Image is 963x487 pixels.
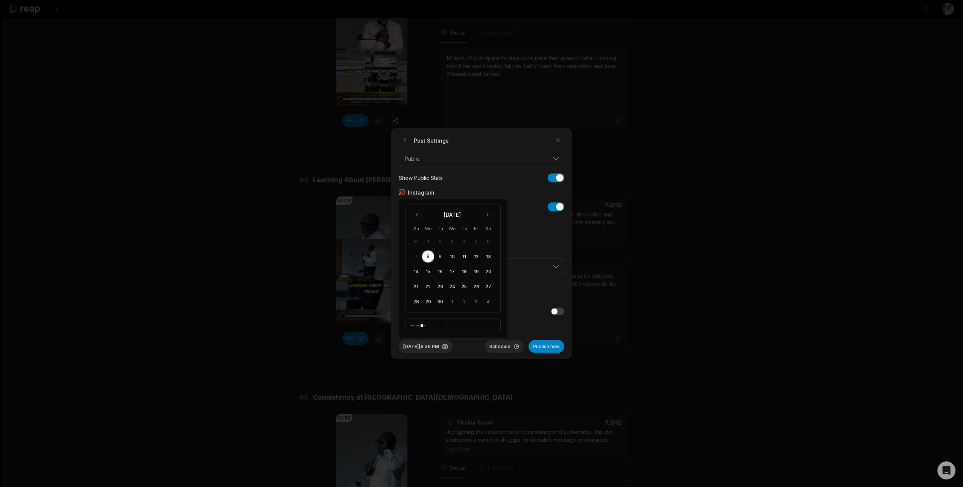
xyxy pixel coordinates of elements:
[470,225,482,233] th: Friday
[482,296,494,308] button: 4
[422,225,434,233] th: Monday
[434,251,446,263] button: 9
[444,211,461,219] div: [DATE]
[412,210,422,220] button: Go to previous month
[399,340,453,353] button: [DATE]|6:36 PM
[482,251,494,263] button: 13
[485,340,524,353] button: Schedule
[422,296,434,308] button: 29
[446,251,458,263] button: 10
[458,266,470,278] button: 18
[458,296,470,308] button: 2
[482,225,494,233] th: Saturday
[410,281,422,293] button: 21
[410,266,422,278] button: 14
[434,225,446,233] th: Tuesday
[434,281,446,293] button: 23
[422,281,434,293] button: 22
[458,281,470,293] button: 25
[529,340,564,353] button: Publish now
[399,150,564,167] button: Public
[470,296,482,308] button: 3
[482,210,493,220] button: Go to next month
[399,174,443,182] div: Show Public Stats
[405,155,548,162] span: Public
[458,225,470,233] th: Thursday
[458,251,470,263] button: 11
[410,296,422,308] button: 28
[446,225,458,233] th: Wednesday
[410,225,422,233] th: Sunday
[446,281,458,293] button: 24
[422,266,434,278] button: 15
[422,251,434,263] button: 8
[482,266,494,278] button: 20
[434,266,446,278] button: 16
[470,281,482,293] button: 26
[470,251,482,263] button: 12
[434,296,446,308] button: 30
[399,134,449,146] h2: Post Settings
[446,266,458,278] button: 17
[408,188,434,196] span: Instagram
[470,266,482,278] button: 19
[446,296,458,308] button: 1
[482,281,494,293] button: 27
